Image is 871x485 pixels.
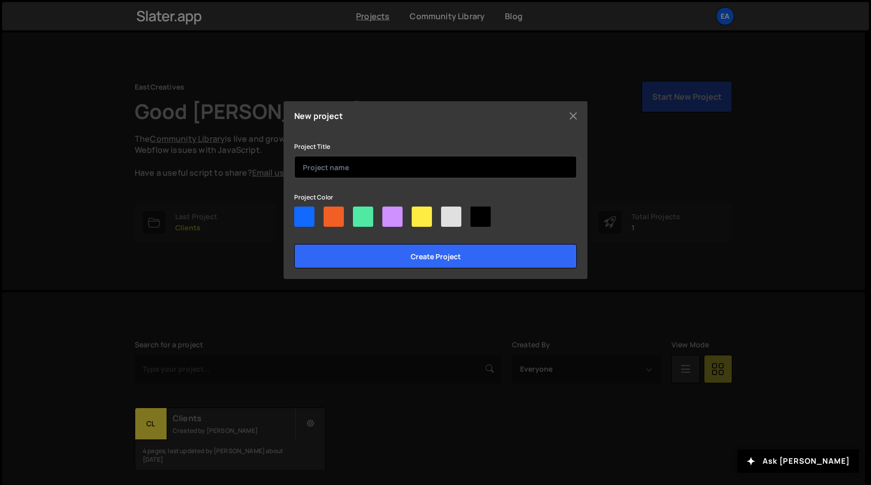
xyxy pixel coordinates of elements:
[294,244,577,268] input: Create project
[566,108,581,124] button: Close
[294,112,343,120] h5: New project
[294,192,333,203] label: Project Color
[294,156,577,178] input: Project name
[737,450,859,473] button: Ask [PERSON_NAME]
[294,142,330,152] label: Project Title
